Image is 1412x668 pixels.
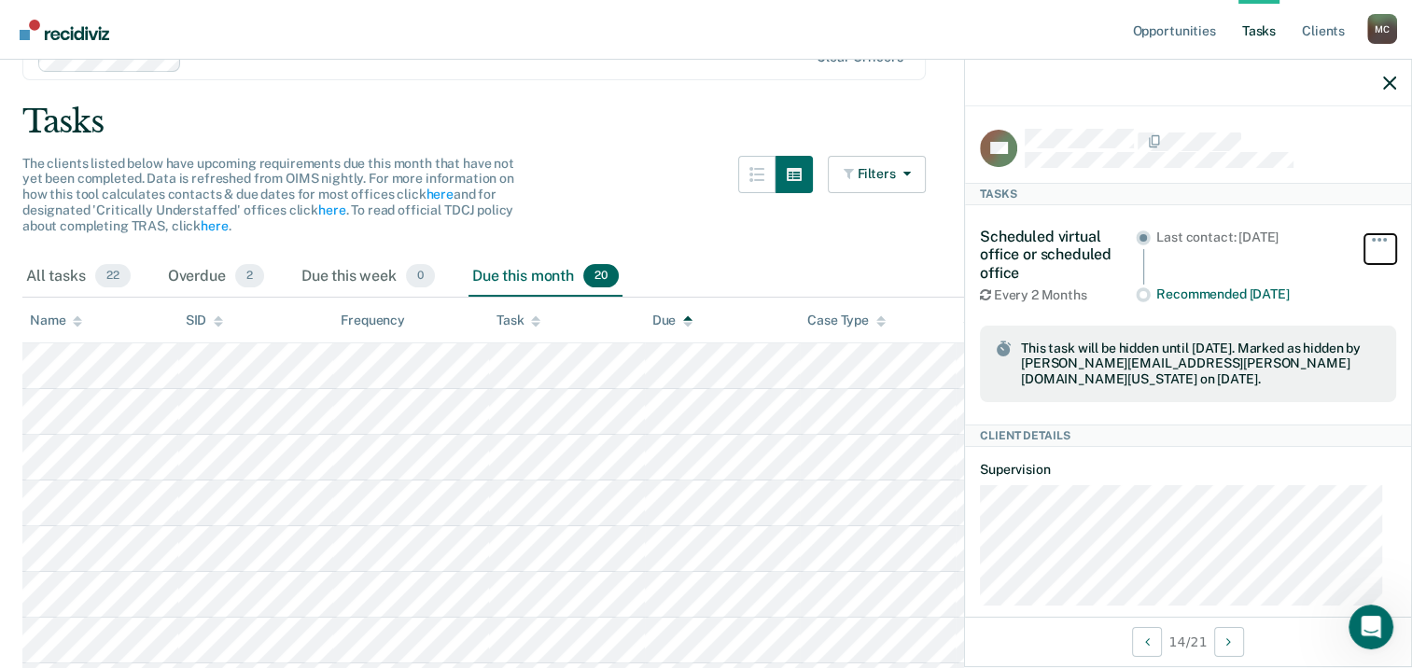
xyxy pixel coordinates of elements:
[20,20,109,40] img: Recidiviz
[963,313,1085,328] div: Supervision Level
[1349,605,1393,649] iframe: Intercom live chat
[1214,627,1244,657] button: Next Client
[1367,14,1397,44] button: Profile dropdown button
[965,183,1411,205] div: Tasks
[583,264,619,288] span: 20
[1132,627,1162,657] button: Previous Client
[235,264,264,288] span: 2
[341,313,405,328] div: Frequency
[406,264,435,288] span: 0
[965,424,1411,447] div: Client Details
[828,156,927,193] button: Filters
[1021,341,1381,387] span: This task will be hidden until [DATE]. Marked as hidden by [PERSON_NAME][EMAIL_ADDRESS][PERSON_NA...
[468,257,622,298] div: Due this month
[186,313,224,328] div: SID
[980,462,1396,478] dt: Supervision
[30,313,82,328] div: Name
[807,313,886,328] div: Case Type
[95,264,131,288] span: 22
[980,228,1136,282] div: Scheduled virtual office or scheduled office
[1367,14,1397,44] div: M C
[318,202,345,217] a: here
[298,257,439,298] div: Due this week
[22,103,1390,141] div: Tasks
[1156,230,1344,245] div: Last contact: [DATE]
[22,257,134,298] div: All tasks
[496,313,540,328] div: Task
[201,218,228,233] a: here
[1156,286,1344,302] div: Recommended [DATE]
[164,257,268,298] div: Overdue
[980,287,1136,303] div: Every 2 Months
[426,187,453,202] a: here
[965,617,1411,666] div: 14 / 21
[652,313,693,328] div: Due
[22,156,514,233] span: The clients listed below have upcoming requirements due this month that have not yet been complet...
